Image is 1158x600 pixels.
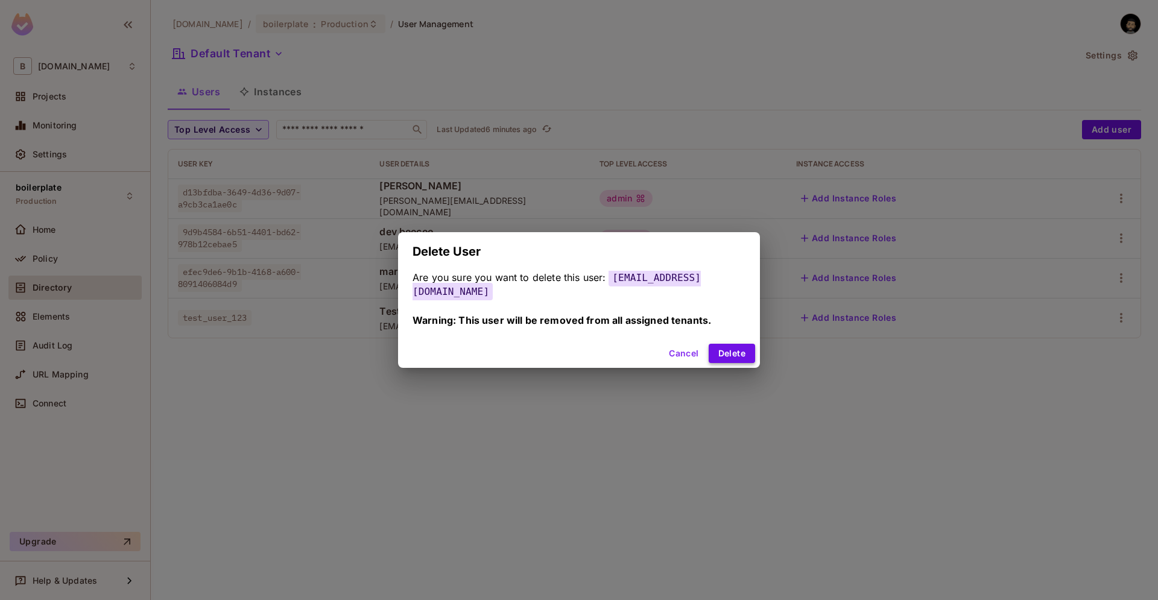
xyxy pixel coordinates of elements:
[413,271,606,283] span: Are you sure you want to delete this user:
[709,344,755,363] button: Delete
[664,344,703,363] button: Cancel
[413,314,711,326] span: Warning: This user will be removed from all assigned tenants.
[398,232,760,271] h2: Delete User
[413,269,701,300] span: [EMAIL_ADDRESS][DOMAIN_NAME]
